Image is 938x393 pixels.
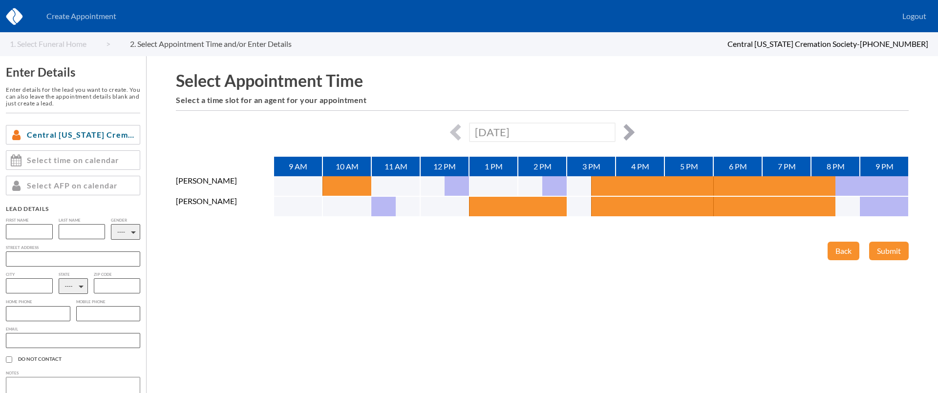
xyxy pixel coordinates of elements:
[176,197,274,217] div: [PERSON_NAME]
[10,40,110,48] a: 1. Select Funeral Home
[567,157,616,176] div: 3 PM
[518,157,567,176] div: 2 PM
[6,86,140,106] h6: Enter details for the lead you want to create. You can also leave the appointment details blank a...
[27,130,136,139] span: Central [US_STATE] Cremation Society
[860,157,909,176] div: 9 PM
[18,356,140,362] span: Do Not Contact
[6,218,53,223] label: First Name
[59,272,88,277] label: State
[6,272,53,277] label: City
[6,327,140,331] label: Email
[869,242,909,260] button: Submit
[94,272,141,277] label: Zip Code
[762,157,811,176] div: 7 PM
[322,157,371,176] div: 10 AM
[616,157,664,176] div: 4 PM
[130,40,311,48] a: 2. Select Appointment Time and/or Enter Details
[6,205,140,212] div: Lead Details
[469,157,518,176] div: 1 PM
[664,157,713,176] div: 5 PM
[76,300,141,304] label: Mobile Phone
[6,246,140,250] label: Street Address
[59,218,106,223] label: Last Name
[111,218,140,223] label: Gender
[828,242,859,260] button: Back
[727,39,860,48] span: Central [US_STATE] Cremation Society -
[176,176,274,197] div: [PERSON_NAME]
[176,96,909,104] h6: Select a time slot for an agent for your appointment
[274,157,322,176] div: 9 AM
[176,71,909,90] h1: Select Appointment Time
[371,157,420,176] div: 11 AM
[811,157,860,176] div: 8 PM
[713,157,762,176] div: 6 PM
[860,39,928,48] span: [PHONE_NUMBER]
[6,65,140,79] h3: Enter Details
[27,156,119,165] span: Select time on calendar
[6,300,70,304] label: Home Phone
[27,181,118,190] span: Select AFP on calendar
[420,157,469,176] div: 12 PM
[6,371,140,375] label: Notes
